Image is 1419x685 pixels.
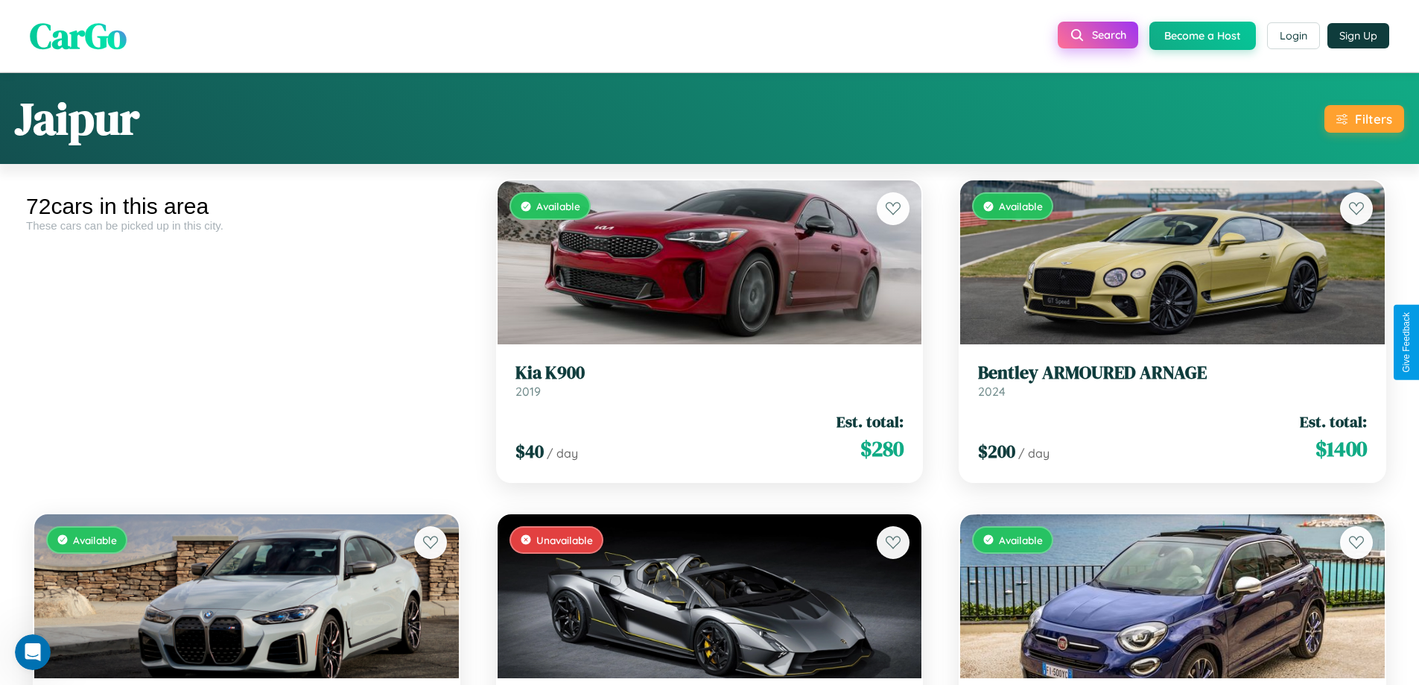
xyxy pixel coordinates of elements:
button: Search [1058,22,1138,48]
a: Bentley ARMOURED ARNAGE2024 [978,362,1367,399]
div: These cars can be picked up in this city. [26,219,467,232]
span: Available [73,534,117,546]
span: / day [547,446,578,461]
span: $ 40 [515,439,544,464]
span: $ 200 [978,439,1015,464]
button: Become a Host [1149,22,1256,50]
span: $ 1400 [1315,434,1367,464]
a: Kia K9002019 [515,362,904,399]
div: 72 cars in this area [26,194,467,219]
span: Available [999,200,1043,212]
div: Filters [1355,111,1392,127]
h3: Bentley ARMOURED ARNAGE [978,362,1367,384]
span: Unavailable [536,534,593,546]
button: Sign Up [1327,23,1389,48]
span: $ 280 [860,434,904,464]
span: Available [536,200,580,212]
span: Search [1092,28,1126,42]
span: CarGo [30,11,127,60]
span: / day [1018,446,1050,461]
span: Est. total: [837,411,904,432]
span: Available [999,534,1043,546]
span: Est. total: [1300,411,1367,432]
span: 2019 [515,384,541,399]
div: Give Feedback [1401,312,1412,373]
button: Filters [1324,105,1404,133]
h3: Kia K900 [515,362,904,384]
button: Login [1267,22,1320,49]
h1: Jaipur [15,88,139,149]
iframe: Intercom live chat [15,634,51,670]
span: 2024 [978,384,1006,399]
